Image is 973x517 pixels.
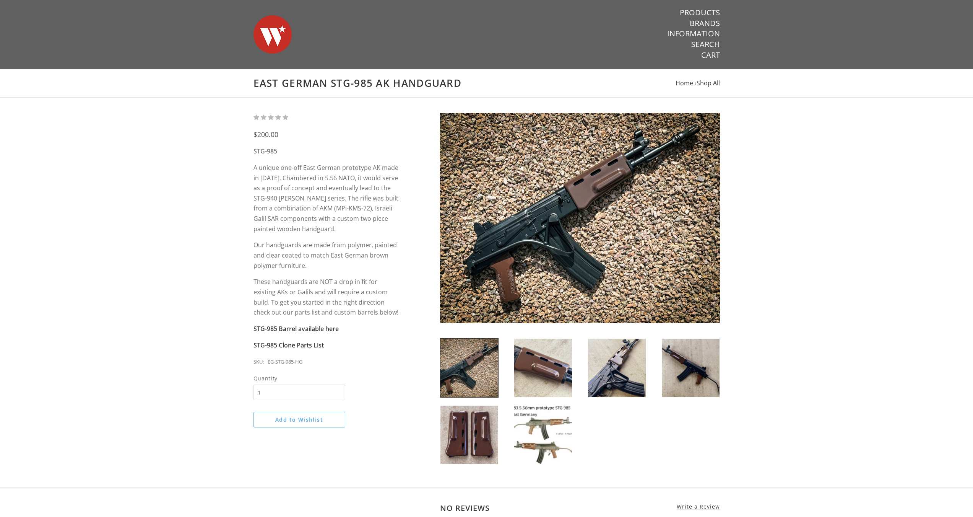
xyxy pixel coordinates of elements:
[690,18,720,28] a: Brands
[253,77,720,90] h1: East German STG-985 AK Handguard
[667,29,720,39] a: Information
[514,406,572,464] img: East German STG-985 AK Handguard
[253,358,264,366] div: SKU:
[514,339,572,397] img: East German STG-985 AK Handguard
[676,79,693,87] a: Home
[440,113,720,323] img: East German STG-985 AK Handguard
[440,339,498,397] img: East German STG-985 AK Handguard
[253,341,324,349] a: STG-985 Clone Parts List
[253,374,345,383] span: Quantity
[253,240,400,271] p: Our handguards are made from polymer, painted and clear coated to match East German brown polymer...
[697,79,720,87] a: Shop All
[588,339,646,397] img: East German STG-985 AK Handguard
[253,503,720,513] h2: No Reviews
[695,78,720,88] li: ›
[253,412,345,427] button: Add to Wishlist
[440,406,498,464] img: East German STG-985 AK Handguard
[253,8,292,61] img: Warsaw Wood Co.
[253,130,278,139] span: $200.00
[662,339,720,397] img: East German STG-985 AK Handguard
[677,503,720,510] a: Write a Review
[268,358,302,366] div: EG-STG-985-HG
[253,385,345,400] input: Quantity
[253,277,400,318] p: These handguards are NOT a drop in fit for existing AKs or Galils and will require a custom build...
[253,147,277,155] strong: STG-985
[691,39,720,49] a: Search
[253,325,339,333] a: STG-985 Barrel available here
[701,50,720,60] a: Cart
[680,8,720,18] a: Products
[253,163,400,234] p: A unique one-off East German prototype AK made in [DATE]. Chambered in 5.56 NATO, it would serve ...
